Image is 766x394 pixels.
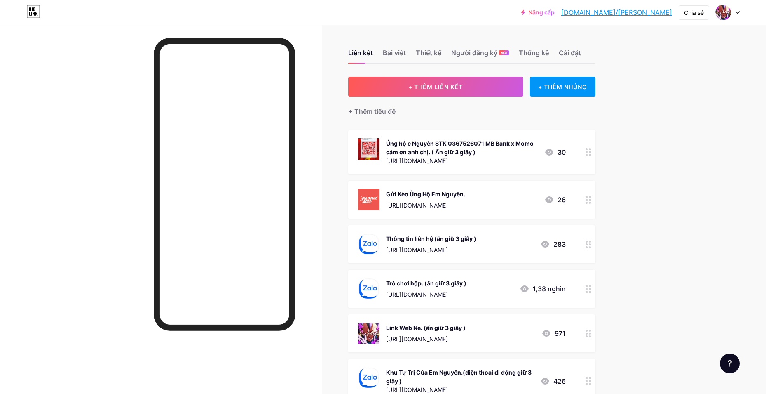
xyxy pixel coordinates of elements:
font: Link Web Nè. (ấn giữ 3 giây ) [386,324,466,331]
font: Thống kê [519,49,549,57]
font: [URL][DOMAIN_NAME] [386,335,448,342]
font: [URL][DOMAIN_NAME] [386,386,448,393]
a: [DOMAIN_NAME]/[PERSON_NAME] [561,7,672,17]
font: [URL][DOMAIN_NAME] [386,291,448,298]
font: MỚI [501,51,507,55]
font: 30 [558,148,566,156]
font: Người đăng ký [451,49,497,57]
font: Nâng cấp [528,9,555,16]
font: 426 [553,377,566,385]
font: Chia sẻ [684,9,704,16]
img: Link Web Nè. (ấn giữ 3 giây ) [358,323,379,344]
font: 26 [558,196,566,204]
font: Khu Tự Trị Của Em Nguyên.(điện thoại di động giữ 3 giây ) [386,369,532,385]
font: + Thêm tiêu đề [348,107,396,116]
img: Jr Nguyên [715,5,731,20]
font: Gửi Kèo Ủng Hộ Em Nguyên. [386,191,465,198]
font: + THÊM NHÚNG [538,83,587,90]
font: 1,38 nghìn [533,285,566,293]
font: Ủng hộ e Nguyên STK 0367526071 MB Bank x Momo cảm ơn anh chị. ( Ấn giữ 3 giây ) [386,140,534,156]
font: 971 [555,329,566,337]
img: Thông tin liên hệ (ấn giữ 3 giây ) [358,234,379,255]
font: Trò chơi hộp. (ấn giữ 3 giây ) [386,280,466,287]
font: + THÊM LIÊN KẾT [408,83,463,90]
font: Cài đặt [559,49,581,57]
img: Gửi Kèo Ủng Hộ Em Nguyên. [358,189,379,210]
img: Trò chơi hộp. (ấn giữ 3 giây ) [358,278,379,300]
font: Liên kết [348,49,373,57]
img: Ủng hộ e Nguyên STK 0367526071 MB Bank x Momo cảm ơn anh chị. ( Ấn giữ 3 giây ) [358,138,379,160]
font: [URL][DOMAIN_NAME] [386,157,448,164]
font: Thông tin liên hệ (ấn giữ 3 giây ) [386,235,476,242]
font: [DOMAIN_NAME]/[PERSON_NAME] [561,8,672,17]
font: Bài viết [383,49,406,57]
font: Thiết kế [416,49,441,57]
img: Khu Tự Trị Của Em Nguyên.(điện thoại di động giữ 3 giây ) [358,367,379,389]
button: + THÊM LIÊN KẾT [348,77,523,97]
font: [URL][DOMAIN_NAME] [386,202,448,209]
font: 283 [553,240,566,248]
font: [URL][DOMAIN_NAME] [386,246,448,253]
